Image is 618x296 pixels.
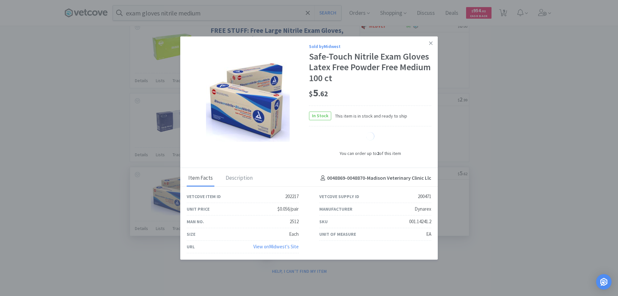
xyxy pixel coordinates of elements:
[319,205,352,213] div: Manufacturer
[309,112,331,120] span: In Stock
[309,51,431,84] div: Safe-Touch Nitrile Exam Gloves Latex Free Powder Free Medium 100 ct
[277,205,299,213] div: $0.056/pair
[187,218,204,225] div: Man No.
[290,218,299,225] div: 2512
[318,174,431,183] h4: 0048869-0048870 - Madison Veterinary Clinic Llc
[224,170,254,186] div: Description
[187,193,221,200] div: Vetcove Item ID
[285,193,299,200] div: 202217
[187,231,195,238] div: Size
[319,193,359,200] div: Vetcove Supply ID
[187,243,195,250] div: URL
[409,218,431,225] div: 001.14241.2
[309,43,431,50] div: Sold by Midwest
[319,231,356,238] div: Unit of Measure
[253,243,299,250] a: View onMidwest's Site
[187,205,210,213] div: Unit Price
[309,150,431,157] div: You can order up to of this item
[309,86,328,99] span: 5
[426,230,431,238] div: EA
[415,205,431,213] div: Dynarex
[596,274,612,290] div: Open Intercom Messenger
[289,230,299,238] div: Each
[318,89,328,98] span: . 62
[331,112,407,119] span: This item is in stock and ready to ship
[187,170,214,186] div: Item Facts
[319,218,328,225] div: SKU
[418,193,431,200] div: 200471
[206,58,290,142] img: 320de6bf3f7845b99522611884392d1a_200471.jpeg
[309,89,313,98] span: $
[377,151,379,157] strong: 2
